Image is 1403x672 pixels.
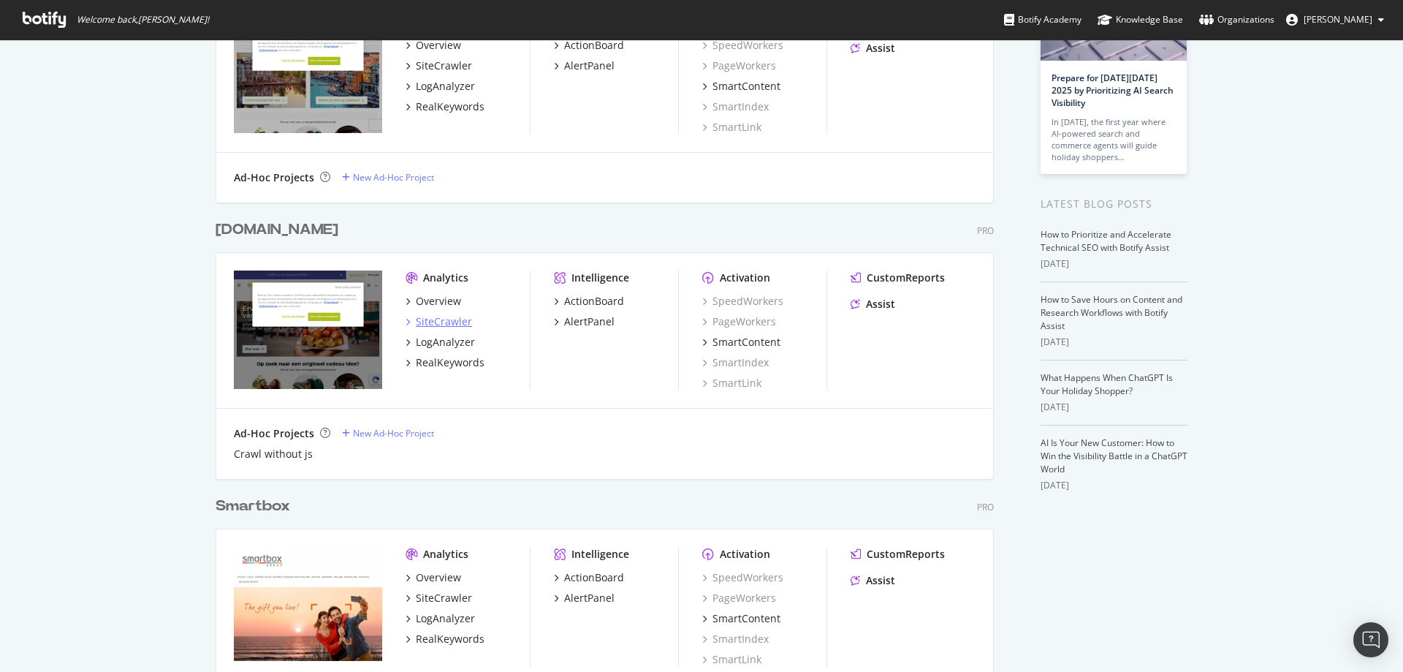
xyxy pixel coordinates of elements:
[406,99,484,114] a: RealKeywords
[702,38,783,53] a: SpeedWorkers
[571,547,629,562] div: Intelligence
[353,171,434,184] div: New Ad-Hoc Project
[702,652,761,667] a: SmartLink
[1041,228,1171,254] a: How to Prioritize and Accelerate Technical SEO with Botify Assist
[216,219,344,241] a: [DOMAIN_NAME]
[416,58,472,73] div: SiteCrawler
[406,355,484,370] a: RealKeywords
[702,294,783,309] a: SpeedWorkers
[216,496,290,517] div: Smartbox
[554,58,615,73] a: AlertPanel
[851,547,945,562] a: CustomReports
[423,547,468,562] div: Analytics
[234,426,314,441] div: Ad-Hoc Projects
[234,170,314,185] div: Ad-Hoc Projects
[406,632,484,646] a: RealKeywords
[1052,116,1176,163] div: In [DATE], the first year where AI-powered search and commerce agents will guide holiday shoppers…
[702,314,776,329] div: PageWorkers
[216,496,296,517] a: Smartbox
[234,15,382,133] img: bongo.nl
[416,294,461,309] div: Overview
[1353,622,1388,657] div: Open Intercom Messenger
[406,58,472,73] a: SiteCrawler
[416,632,484,646] div: RealKeywords
[1041,371,1173,397] a: What Happens When ChatGPT Is Your Holiday Shopper?
[702,120,761,135] a: SmartLink
[702,632,769,646] a: SmartIndex
[234,271,382,389] img: bongo.be
[406,314,472,329] a: SiteCrawler
[977,501,994,513] div: Pro
[234,447,313,461] a: Crawl without js
[712,79,780,94] div: SmartContent
[406,335,475,350] a: LogAnalyzer
[564,58,615,73] div: AlertPanel
[564,591,615,605] div: AlertPanel
[702,570,783,585] a: SpeedWorkers
[342,427,434,439] a: New Ad-Hoc Project
[866,573,895,588] div: Assist
[977,224,994,237] div: Pro
[353,427,434,439] div: New Ad-Hoc Project
[1041,479,1187,492] div: [DATE]
[1098,12,1183,27] div: Knowledge Base
[851,41,895,56] a: Assist
[1041,401,1187,414] div: [DATE]
[416,355,484,370] div: RealKeywords
[406,79,475,94] a: LogAnalyzer
[1304,13,1372,26] span: Julia-rose Mateky
[1041,257,1187,271] div: [DATE]
[554,570,624,585] a: ActionBoard
[702,58,776,73] div: PageWorkers
[416,591,472,605] div: SiteCrawler
[702,335,780,350] a: SmartContent
[423,271,468,285] div: Analytics
[1041,196,1187,212] div: Latest Blog Posts
[406,294,461,309] a: Overview
[571,271,629,285] div: Intelligence
[702,611,780,626] a: SmartContent
[416,38,461,53] div: Overview
[1274,8,1396,31] button: [PERSON_NAME]
[342,171,434,184] a: New Ad-Hoc Project
[712,611,780,626] div: SmartContent
[866,41,895,56] div: Assist
[1041,437,1187,475] a: AI Is Your New Customer: How to Win the Visibility Battle in a ChatGPT World
[1004,12,1081,27] div: Botify Academy
[851,573,895,588] a: Assist
[564,38,624,53] div: ActionBoard
[702,355,769,370] a: SmartIndex
[720,271,770,285] div: Activation
[416,611,475,626] div: LogAnalyzer
[416,335,475,350] div: LogAnalyzer
[702,79,780,94] a: SmartContent
[216,219,338,241] div: [DOMAIN_NAME]
[866,297,895,312] div: Assist
[554,38,624,53] a: ActionBoard
[564,294,624,309] div: ActionBoard
[416,99,484,114] div: RealKeywords
[564,314,615,329] div: AlertPanel
[406,611,475,626] a: LogAnalyzer
[406,570,461,585] a: Overview
[851,271,945,285] a: CustomReports
[564,570,624,585] div: ActionBoard
[77,14,209,26] span: Welcome back, [PERSON_NAME] !
[406,38,461,53] a: Overview
[416,570,461,585] div: Overview
[416,314,472,329] div: SiteCrawler
[851,297,895,312] a: Assist
[1041,293,1182,332] a: How to Save Hours on Content and Research Workflows with Botify Assist
[554,591,615,605] a: AlertPanel
[702,376,761,390] a: SmartLink
[702,99,769,114] a: SmartIndex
